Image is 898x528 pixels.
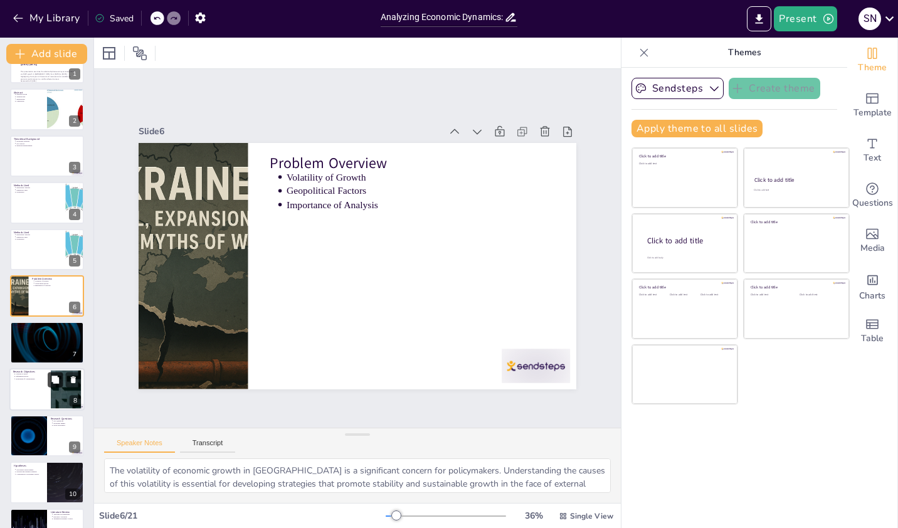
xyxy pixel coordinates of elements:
[631,78,724,99] button: Sendsteps
[631,120,763,137] button: Apply theme to all slides
[69,68,80,80] div: 1
[104,458,611,493] textarea: The volatility of economic growth in [GEOGRAPHIC_DATA] is a significant concern for policymakers....
[139,125,441,137] div: Slide 6
[754,189,769,192] span: Click to add text
[10,415,84,457] div: 9
[858,8,881,30] div: S N
[847,173,897,218] div: Get real-time input from your audience
[69,441,80,453] div: 9
[847,38,897,83] div: Change the overall theme
[10,322,84,363] div: 7
[16,238,61,240] p: Robustness
[16,378,47,380] p: Evaluation of Contributions
[10,135,84,177] div: https://cdn.sendsteps.com/images/logo/sendsteps_logo_white.pnghttps://cdn.sendsteps.com/images/lo...
[847,83,897,128] div: Add ready made slides
[16,100,43,102] p: Limitations
[800,293,818,297] span: Click to add text
[774,6,837,31] button: Present
[69,162,80,173] div: 3
[65,488,80,500] div: 10
[859,289,885,303] span: Charts
[639,293,657,297] span: Click to add text
[16,93,43,95] p: Research Focus
[858,61,887,75] span: Theme
[104,439,175,453] button: Speaker Notes
[132,46,147,61] span: Position
[16,95,43,98] p: Methodology
[700,293,719,297] span: Click to add text
[16,189,61,191] p: Diagnostic Tests
[35,285,80,287] p: Importance of Analysis
[99,43,119,63] div: Layout
[99,510,386,522] div: Slide 6 / 21
[16,470,43,473] p: Positive and Negative Impacts
[16,329,80,331] p: Recovery Dynamics
[14,324,80,327] p: Background
[847,309,897,354] div: Add a table
[16,98,43,100] p: Implications
[53,420,80,422] p: Key Questions
[647,236,703,246] span: Click to add title
[853,106,892,120] span: Template
[754,176,795,184] span: Click to add title
[861,332,884,346] span: Table
[16,191,61,194] p: Robustness
[519,510,549,522] div: 36 %
[180,439,236,453] button: Transcript
[14,230,62,234] p: Methods Used
[270,153,554,174] p: Problem Overview
[35,282,80,285] p: Geopolitical Factors
[14,463,43,467] p: Hypotheses
[6,44,87,64] button: Add slide
[66,372,81,387] button: Delete Slide
[53,513,80,515] p: Theoretical Foundations
[14,90,43,94] p: Abstract
[639,154,666,159] span: Click to add title
[858,6,881,31] button: S N
[16,327,80,329] p: Economic Shocks
[16,187,61,189] p: Regression Analysis
[53,422,80,425] p: Economic Impact
[21,80,76,83] p: Generated with [URL]
[16,372,47,375] p: Objective Clarity
[69,349,80,360] div: 7
[51,510,80,514] p: Literature Review
[639,285,666,290] span: Click to add title
[32,277,80,281] p: Problem Overview
[852,196,893,210] span: Questions
[860,241,885,255] span: Media
[729,78,820,99] button: Create theme
[570,511,613,521] span: Single View
[9,8,85,28] button: My Library
[9,368,85,411] div: https://cdn.sendsteps.com/images/logo/sendsteps_logo_white.pnghttps://cdn.sendsteps.com/images/lo...
[70,395,81,406] div: 8
[847,218,897,263] div: Add images, graphics, shapes or video
[48,372,63,387] button: Duplicate Slide
[287,198,554,211] p: Importance of Analysis
[53,425,80,427] p: Policy Relevance
[35,280,80,282] p: Volatility of Growth
[16,233,61,236] p: Regression Analysis
[10,229,84,270] div: https://cdn.sendsteps.com/images/logo/sendsteps_logo_white.pnghttps://cdn.sendsteps.com/images/lo...
[69,302,80,313] div: 6
[864,151,881,165] span: Text
[751,285,778,290] span: Click to add title
[69,209,80,220] div: 4
[16,236,61,238] p: Diagnostic Tests
[16,140,80,142] p: Economic Theories
[10,275,84,317] div: https://cdn.sendsteps.com/images/logo/sendsteps_logo_white.pnghttps://cdn.sendsteps.com/images/lo...
[95,13,134,24] div: Saved
[53,518,80,520] p: Sustained Economic Activity
[16,145,80,147] p: Expected Relationships
[13,370,47,374] p: Research Objectives
[751,293,769,297] span: Click to add text
[639,162,657,166] span: Click to add text
[10,462,84,503] div: 10
[16,375,47,378] p: Influential Factors
[654,38,835,68] p: Themes
[287,170,554,184] p: Volatility of Growth
[751,219,778,224] span: Click to add title
[69,115,80,127] div: 2
[10,182,84,223] div: https://cdn.sendsteps.com/images/logo/sendsteps_logo_white.pnghttps://cdn.sendsteps.com/images/lo...
[14,137,80,141] p: Theoretical Background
